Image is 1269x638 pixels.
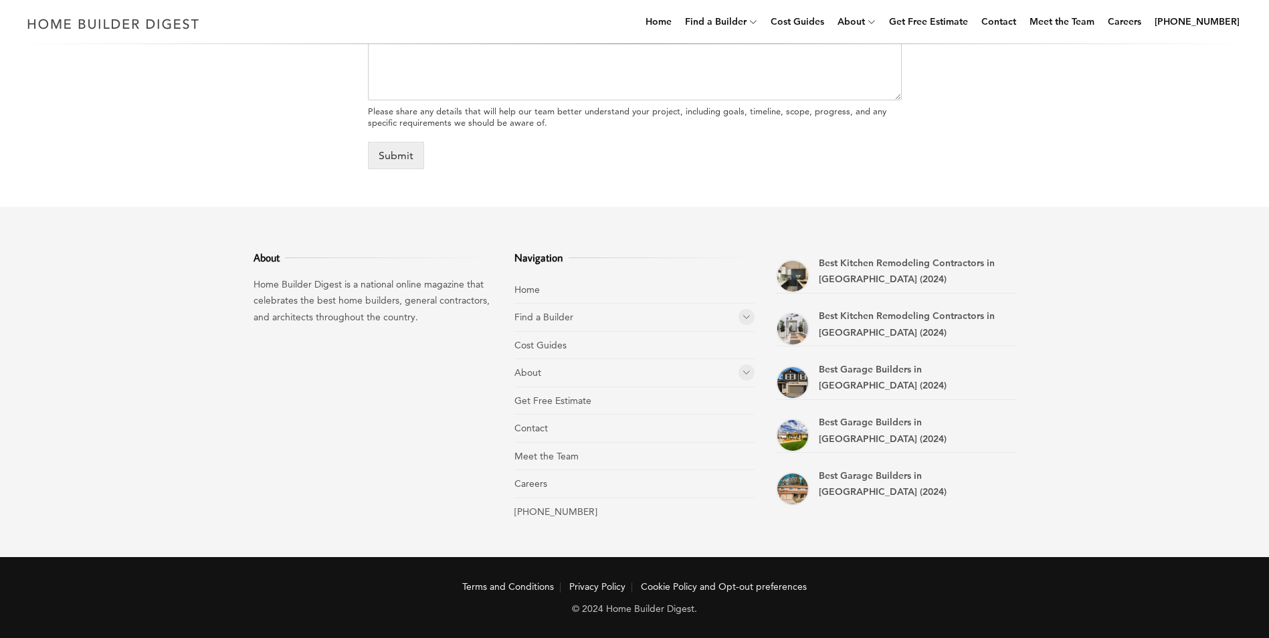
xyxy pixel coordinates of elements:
button: Submit [368,142,424,169]
a: Cost Guides [514,339,567,351]
a: Privacy Policy [569,580,625,593]
a: Best Garage Builders in [GEOGRAPHIC_DATA] (2024) [819,363,947,392]
a: Best Kitchen Remodeling Contractors in [GEOGRAPHIC_DATA] (2024) [819,257,995,286]
a: Get Free Estimate [514,395,591,407]
a: Find a Builder [514,311,573,323]
h3: Navigation [514,249,755,265]
img: Home Builder Digest [21,11,205,37]
a: Best Garage Builders in [GEOGRAPHIC_DATA] (2024) [819,416,947,445]
a: About [514,366,541,379]
a: Meet the Team [514,450,579,462]
p: © 2024 Home Builder Digest. [21,601,1248,617]
a: [PHONE_NUMBER] [514,506,597,518]
a: Best Kitchen Remodeling Contractors in Haywood (2024) [776,312,809,346]
a: Contact [514,422,548,434]
iframe: Drift Widget Chat Controller [1012,542,1253,622]
a: Best Garage Builders in Buncombe (2024) [776,419,809,452]
a: Best Garage Builders in Waynesville (2024) [776,472,809,506]
a: Best Garage Builders in Haywood (2024) [776,366,809,399]
a: Best Kitchen Remodeling Contractors in Henderson (2024) [776,259,809,293]
div: Please share any details that will help our team better understand your project, including goals,... [368,106,902,128]
a: Careers [514,477,547,490]
p: Home Builder Digest is a national online magazine that celebrates the best home builders, general... [254,276,494,326]
a: Cookie Policy and Opt-out preferences [641,580,807,593]
a: Best Kitchen Remodeling Contractors in [GEOGRAPHIC_DATA] (2024) [819,310,995,338]
a: Home [514,284,540,296]
a: Terms and Conditions [462,580,554,593]
a: Best Garage Builders in [GEOGRAPHIC_DATA] (2024) [819,469,947,498]
h3: About [254,249,494,265]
